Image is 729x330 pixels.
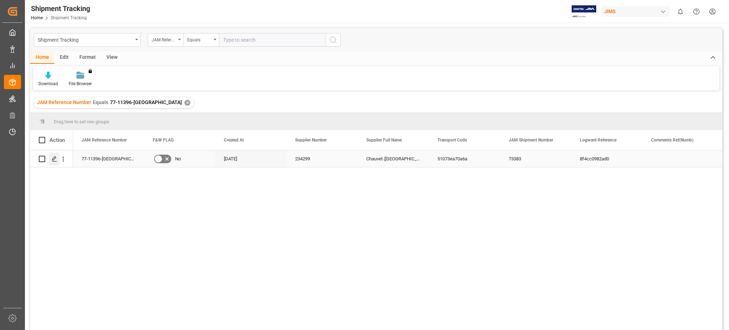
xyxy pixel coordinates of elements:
[93,99,108,105] span: Equals
[572,5,596,18] img: Exertis%20JAM%20-%20Email%20Logo.jpg_1722504956.jpg
[49,137,65,143] div: Action
[651,138,693,143] span: Comments Ref(Numb)
[175,151,181,167] span: No
[31,3,90,14] div: Shipment Tracking
[500,150,571,167] div: 73383
[54,119,109,124] span: Drag here to set row groups
[429,150,500,167] div: 51073ea70a6a
[219,33,326,47] input: Type to search
[30,52,54,64] div: Home
[73,150,144,167] div: 77-11396-[GEOGRAPHIC_DATA]
[38,35,133,44] div: Shipment Tracking
[74,52,101,64] div: Format
[358,150,429,167] div: Chauvet ([GEOGRAPHIC_DATA]) Vendor
[148,33,183,47] button: open menu
[38,81,58,87] div: Download
[601,5,672,18] button: JIMS
[224,138,244,143] span: Created At
[215,150,287,167] div: [DATE]
[580,138,617,143] span: Logward Reference
[187,35,211,43] div: Equals
[31,15,43,20] a: Home
[184,100,190,106] div: ✕
[34,33,141,47] button: open menu
[672,4,688,20] button: show 0 new notifications
[366,138,402,143] span: Supplier Full Name
[287,150,358,167] div: 234299
[601,6,670,17] div: JIMS
[688,4,704,20] button: Help Center
[101,52,123,64] div: View
[571,150,643,167] div: 8f4cc0982ad0
[295,138,327,143] span: Supplier Number
[110,99,182,105] span: 77-11396-[GEOGRAPHIC_DATA]
[82,138,127,143] span: JAM Reference Number
[153,138,174,143] span: F&W FLAG
[326,33,341,47] button: search button
[30,150,73,167] div: Press SPACE to select this row.
[509,138,553,143] span: JAM Shipment Number
[54,52,74,64] div: Edit
[183,33,219,47] button: open menu
[437,138,467,143] span: Transport Code
[37,99,91,105] span: JAM Reference Number
[152,35,176,43] div: JAM Reference Number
